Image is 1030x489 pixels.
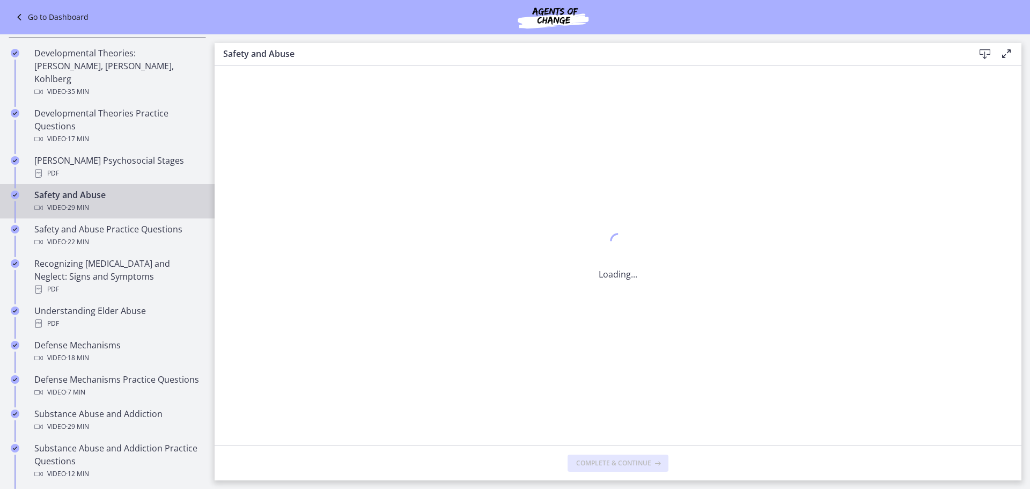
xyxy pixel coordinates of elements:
div: Substance Abuse and Addiction [34,407,202,433]
div: Substance Abuse and Addiction Practice Questions [34,442,202,480]
i: Completed [11,444,19,452]
i: Completed [11,375,19,384]
i: Completed [11,49,19,57]
div: Video [34,468,202,480]
i: Completed [11,191,19,199]
button: Complete & continue [568,455,668,472]
span: · 22 min [66,236,89,249]
div: Developmental Theories Practice Questions [34,107,202,145]
span: · 17 min [66,133,89,145]
div: Video [34,85,202,98]
div: 1 [599,230,637,255]
a: Go to Dashboard [13,11,89,24]
h3: Safety and Abuse [223,47,957,60]
span: · 35 min [66,85,89,98]
i: Completed [11,225,19,233]
i: Completed [11,410,19,418]
span: · 18 min [66,352,89,364]
i: Completed [11,259,19,268]
i: Completed [11,306,19,315]
div: Video [34,386,202,399]
img: Agents of Change [489,4,617,30]
i: Completed [11,341,19,349]
div: Recognizing [MEDICAL_DATA] and Neglect: Signs and Symptoms [34,257,202,296]
span: Complete & continue [576,459,651,468]
div: Video [34,420,202,433]
i: Completed [11,109,19,118]
div: Defense Mechanisms Practice Questions [34,373,202,399]
div: [PERSON_NAME] Psychosocial Stages [34,154,202,180]
span: · 29 min [66,201,89,214]
span: · 29 min [66,420,89,433]
span: · 12 min [66,468,89,480]
span: · 7 min [66,386,85,399]
div: Safety and Abuse Practice Questions [34,223,202,249]
div: Video [34,201,202,214]
div: Video [34,133,202,145]
i: Completed [11,156,19,165]
p: Loading... [599,268,637,281]
div: Video [34,236,202,249]
div: PDF [34,167,202,180]
div: Safety and Abuse [34,188,202,214]
div: Understanding Elder Abuse [34,304,202,330]
div: PDF [34,283,202,296]
div: Developmental Theories: [PERSON_NAME], [PERSON_NAME], Kohlberg [34,47,202,98]
div: Video [34,352,202,364]
div: PDF [34,317,202,330]
div: Defense Mechanisms [34,339,202,364]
